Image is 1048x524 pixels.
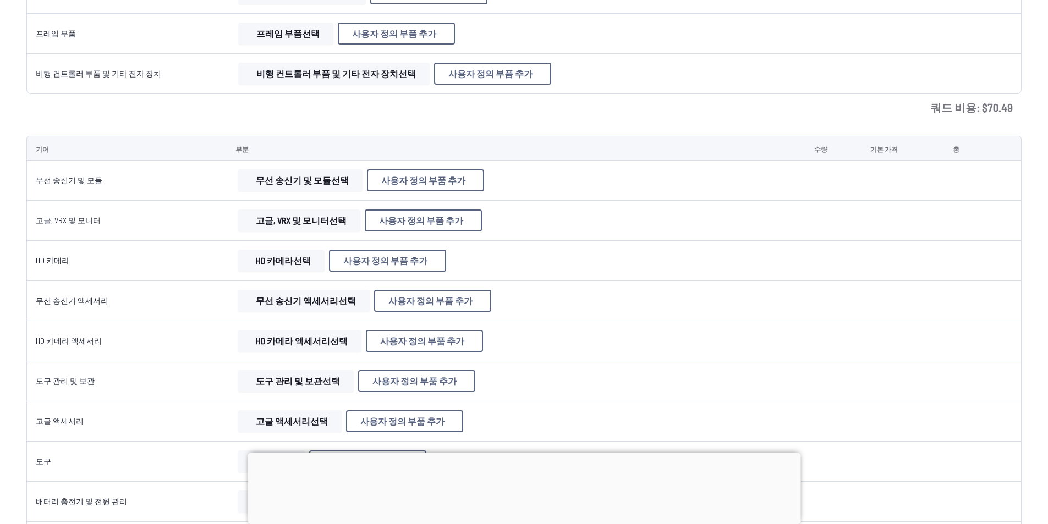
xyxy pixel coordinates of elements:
[360,416,445,426] font: 사용자 정의 부품 추가
[235,490,393,512] a: 배터리 충전기 및 전원 관리선택
[352,28,436,38] font: 사용자 정의 부품 추가
[235,450,307,472] a: 도구선택
[236,23,336,45] a: 프레임 부품선택
[36,416,84,426] a: 고글 액세서리
[434,63,551,85] button: 사용자 정의 부품 추가
[36,456,51,466] a: 도구
[238,290,370,312] button: 무선 송신기 액세서리선택
[256,335,330,346] font: HD 카메라 액세서리
[36,376,95,385] a: 도구 관리 및 보관
[380,335,464,346] font: 사용자 정의 부품 추가
[310,416,328,426] font: 선택
[814,145,827,153] font: 수량
[365,209,482,231] button: 사용자 정의 부품 추가
[238,490,391,512] button: 배터리 충전기 및 전원 관리선택
[367,169,484,191] button: 사용자 정의 부품 추가
[930,101,987,114] font: 쿼드 비용: $
[238,63,430,85] button: 비행 컨트롤러 부품 및 기타 전자 장치선택
[256,175,331,185] font: 무선 송신기 및 모듈
[256,255,293,266] font: HD 카메라
[256,215,329,225] font: 고글, VRX 및 모니터
[870,145,898,153] font: 기본 가격
[238,370,354,392] button: 도구 관리 및 보관선택
[235,209,363,231] a: 고글, VRX 및 모니터선택
[256,68,398,79] font: 비행 컨트롤러 부품 및 기타 전자 장치
[366,330,483,352] button: 사용자 정의 부품 추가
[238,410,342,432] button: 고글 액세서리선택
[248,453,800,521] iframe: 광고
[256,295,338,306] font: 무선 송신기 액세서리
[36,145,49,153] font: 기어
[256,376,322,386] font: 도구 관리 및 보관
[379,215,463,225] font: 사용자 정의 부품 추가
[338,23,455,45] button: 사용자 정의 부품 추가
[309,450,426,472] button: 사용자 정의 부품 추가
[235,250,327,272] a: HD 카메라선택
[338,295,356,306] font: 선택
[372,376,457,386] font: 사용자 정의 부품 추가
[235,410,344,432] a: 고글 액세서리선택
[293,255,311,266] font: 선택
[448,68,533,79] font: 사용자 정의 부품 추가
[236,63,432,85] a: 비행 컨트롤러 부품 및 기타 전자 장치선택
[36,216,101,225] a: 고글, VRX 및 모니터
[36,29,76,38] a: 프레임 부품
[36,175,102,185] a: 무선 송신기 및 모듈
[36,256,69,265] a: HD 카메라
[374,290,491,312] button: 사용자 정의 부품 추가
[346,410,463,432] button: 사용자 정의 부품 추가
[329,250,446,272] button: 사용자 정의 부품 추가
[358,370,475,392] button: 사용자 정의 부품 추가
[235,290,372,312] a: 무선 송신기 액세서리선택
[238,330,361,352] button: HD 카메라 액세서리선택
[381,175,465,185] font: 사용자 정의 부품 추가
[238,450,305,472] button: 도구선택
[953,145,959,153] font: 총
[36,69,161,78] a: 비행 컨트롤러 부품 및 기타 전자 장치
[987,101,1013,114] font: 70.49
[36,296,108,305] a: 무선 송신기 액세서리
[331,175,349,185] font: 선택
[235,145,249,153] font: 부분
[398,68,416,79] font: 선택
[238,169,363,191] button: 무선 송신기 및 모듈선택
[322,376,340,386] font: 선택
[238,209,360,231] button: 고글, VRX 및 모니터선택
[256,28,302,38] font: 프레임 부품
[235,169,365,191] a: 무선 송신기 및 모듈선택
[302,28,320,38] font: 선택
[235,330,364,352] a: HD 카메라 액세서리선택
[330,335,348,346] font: 선택
[36,336,102,345] a: HD 카메라 액세서리
[238,250,325,272] button: HD 카메라선택
[256,416,310,426] font: 고글 액세서리
[343,255,427,266] font: 사용자 정의 부품 추가
[36,497,127,506] a: 배터리 충전기 및 전원 관리
[235,370,356,392] a: 도구 관리 및 보관선택
[238,23,333,45] button: 프레임 부품선택
[329,215,347,225] font: 선택
[388,295,473,306] font: 사용자 정의 부품 추가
